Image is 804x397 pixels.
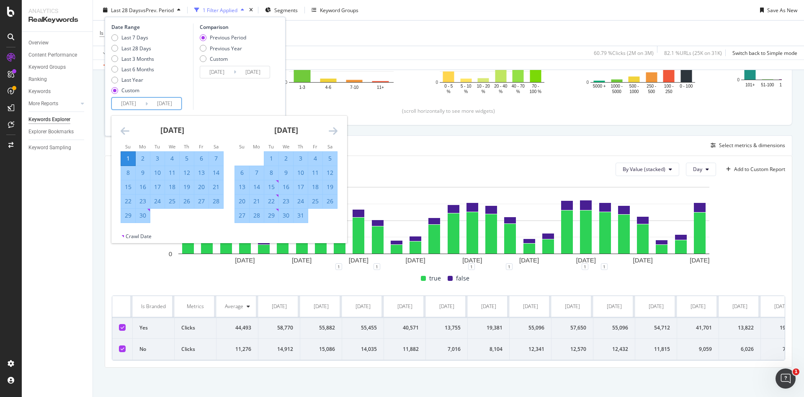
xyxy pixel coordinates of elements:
[125,143,131,150] small: Su
[235,169,249,177] div: 6
[180,183,194,191] div: 19
[647,83,656,88] text: 250 -
[734,167,785,172] div: Add to Custom Report
[427,13,557,95] div: A chart.
[264,151,279,166] td: Selected. Tuesday, July 1, 2025
[391,324,419,332] div: 40,571
[180,166,194,180] td: Selected. Thursday, June 12, 2025
[247,6,255,14] div: times
[523,303,538,310] div: [DATE]
[200,23,273,31] div: Comparison
[111,116,347,233] div: Calendar
[279,183,293,191] div: 16
[776,368,796,389] iframe: Intercom live chat
[121,76,143,83] div: Last Year
[377,85,384,89] text: 11+
[121,126,129,136] div: Move backward to switch to the previous month.
[250,208,264,223] td: Selected. Monday, July 28, 2025
[793,368,799,375] span: 1
[264,197,278,205] div: 22
[136,180,150,194] td: Selected. Monday, June 16, 2025
[209,194,224,208] td: Selected. Saturday, June 28, 2025
[28,75,87,84] a: Ranking
[294,197,308,205] div: 24
[194,197,209,205] div: 27
[209,183,223,191] div: 21
[444,83,453,88] text: 0 - 5
[732,49,797,56] div: Switch back to Simple mode
[250,211,264,220] div: 28
[180,154,194,163] div: 5
[607,303,622,310] div: [DATE]
[175,317,216,339] td: Clicks
[350,85,358,89] text: 7-10
[184,143,189,150] small: Th
[121,208,136,223] td: Selected. Sunday, June 29, 2025
[308,169,322,177] div: 11
[136,194,150,208] td: Selected. Monday, June 23, 2025
[28,51,87,60] a: Content Performance
[28,39,49,47] div: Overview
[308,154,322,163] div: 4
[100,3,184,17] button: Last 28 DaysvsPrev. Period
[111,44,154,52] div: Last 28 Days
[285,80,287,85] text: 0
[100,29,126,36] span: Is Unknown
[121,154,135,163] div: 1
[136,154,150,163] div: 2
[481,303,496,310] div: [DATE]
[664,83,674,88] text: 100 -
[279,208,294,223] td: Selected. Wednesday, July 30, 2025
[111,34,154,41] div: Last 7 Days
[150,180,165,194] td: Selected. Tuesday, June 17, 2025
[126,233,152,240] div: Crawl Date
[150,194,165,208] td: Selected. Tuesday, June 24, 2025
[112,98,145,109] input: Start Date
[691,303,706,310] div: [DATE]
[209,154,223,163] div: 7
[191,3,247,17] button: 1 Filter Applied
[262,3,301,17] button: Segments
[629,83,639,88] text: 500 -
[28,127,87,136] a: Explorer Bookmarks
[209,151,224,166] td: Selected. Saturday, June 7, 2025
[648,89,655,93] text: 500
[111,87,154,94] div: Custom
[264,154,278,163] div: 1
[136,169,150,177] div: 9
[121,66,154,73] div: Last 6 Months
[294,169,308,177] div: 10
[532,83,539,88] text: 70 -
[323,197,337,205] div: 26
[292,257,312,264] text: [DATE]
[250,169,264,177] div: 7
[165,151,180,166] td: Selected. Wednesday, June 4, 2025
[28,127,74,136] div: Explorer Bookmarks
[235,211,249,220] div: 27
[406,257,425,264] text: [DATE]
[586,80,589,85] text: 0
[165,166,180,180] td: Selected. Wednesday, June 11, 2025
[274,6,298,13] span: Segments
[314,303,329,310] div: [DATE]
[112,183,776,267] div: A chart.
[611,83,623,88] text: 1000 -
[160,125,184,135] strong: [DATE]
[121,55,154,62] div: Last 3 Months
[649,303,664,310] div: [DATE]
[121,34,148,41] div: Last 7 Days
[209,180,224,194] td: Selected. Saturday, June 21, 2025
[121,180,136,194] td: Selected. Sunday, June 15, 2025
[519,257,539,264] text: [DATE]
[506,263,513,270] div: 1
[223,324,251,332] div: 44,493
[28,115,87,124] a: Keywords Explorer
[136,197,150,205] div: 23
[279,151,294,166] td: Selected. Wednesday, July 2, 2025
[494,83,508,88] text: 20 - 40
[150,169,165,177] div: 10
[200,34,246,41] div: Previous Period
[686,163,716,176] button: Day
[28,87,51,96] div: Keywords
[693,166,702,173] span: Day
